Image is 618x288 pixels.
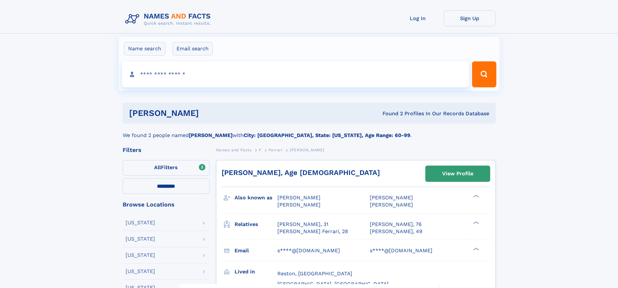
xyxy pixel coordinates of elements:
[426,166,490,182] a: View Profile
[123,202,210,207] div: Browse Locations
[472,61,496,87] button: Search Button
[269,146,282,154] a: Ferrari
[126,253,155,258] div: [US_STATE]
[222,169,380,177] a: [PERSON_NAME], Age [DEMOGRAPHIC_DATA]
[290,148,324,152] span: [PERSON_NAME]
[472,247,479,251] div: ❯
[216,146,252,154] a: Names and Facts
[235,245,277,256] h3: Email
[277,228,348,235] a: [PERSON_NAME] Ferrari, 28
[259,148,261,152] span: F
[277,202,321,208] span: [PERSON_NAME]
[370,202,413,208] span: [PERSON_NAME]
[277,194,321,201] span: [PERSON_NAME]
[244,132,410,138] b: City: [GEOGRAPHIC_DATA], State: [US_STATE], Age Range: 60-99
[235,266,277,277] h3: Lived in
[291,110,489,117] div: Found 2 Profiles In Our Records Database
[444,10,496,26] a: Sign Up
[123,160,210,176] label: Filters
[269,148,282,152] span: Ferrari
[392,10,444,26] a: Log In
[370,194,413,201] span: [PERSON_NAME]
[472,194,479,198] div: ❯
[123,124,496,139] div: We found 2 people named with .
[442,166,473,181] div: View Profile
[189,132,233,138] b: [PERSON_NAME]
[259,146,261,154] a: F
[126,220,155,225] div: [US_STATE]
[129,109,291,117] h1: [PERSON_NAME]
[122,61,469,87] input: search input
[235,219,277,230] h3: Relatives
[370,228,422,235] a: [PERSON_NAME], 49
[126,269,155,274] div: [US_STATE]
[472,220,479,225] div: ❯
[154,164,161,170] span: All
[123,147,210,153] div: Filters
[277,281,389,287] span: [GEOGRAPHIC_DATA], [GEOGRAPHIC_DATA]
[277,270,352,277] span: Reston, [GEOGRAPHIC_DATA]
[172,42,213,56] label: Email search
[277,221,328,228] a: [PERSON_NAME], 31
[124,42,165,56] label: Name search
[235,192,277,203] h3: Also known as
[370,221,422,228] a: [PERSON_NAME], 76
[126,236,155,242] div: [US_STATE]
[123,10,216,28] img: Logo Names and Facts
